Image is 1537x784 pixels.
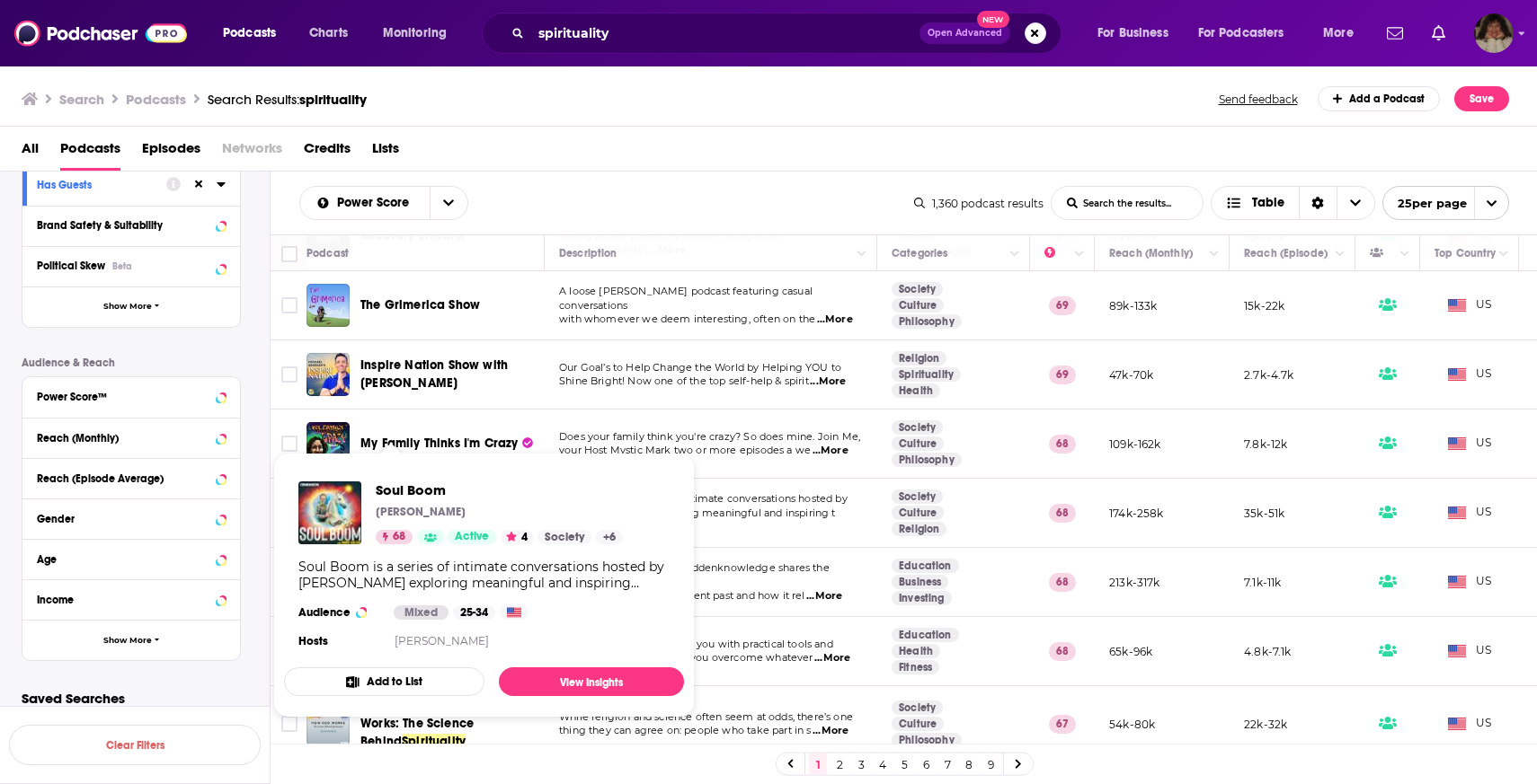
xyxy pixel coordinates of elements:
[1069,243,1090,265] button: Column Actions
[892,506,944,520] a: Culture
[37,547,226,569] button: Age
[559,507,836,519] span: [PERSON_NAME] exploring meaningful and inspiring t
[1109,298,1157,313] p: 89k-133k
[596,530,623,544] a: +6
[395,634,489,647] a: [PERSON_NAME]
[559,492,848,505] span: Soul Boom is a series of intimate conversations hosted by
[360,297,480,313] span: The Grimerica Show
[559,285,813,312] span: A loose [PERSON_NAME] podcast featuring casual conversations
[37,507,226,529] button: Gender
[1049,504,1076,522] p: 68
[37,594,210,606] div: Income
[1109,575,1160,590] p: 213k-317k
[892,489,943,504] a: Society
[337,197,415,209] span: Power Score
[1448,715,1492,733] span: US
[1204,243,1225,265] button: Column Actions
[360,357,538,392] a: Inspire Nation Show with [PERSON_NAME]
[1474,13,1514,53] img: User Profile
[892,383,940,398] a: Health
[370,19,470,48] button: open menu
[1435,242,1496,264] div: Top Country
[307,242,349,264] div: Podcast
[559,651,813,664] span: spiritual principles to help you overcome whatever
[448,530,496,544] a: Active
[1244,644,1292,659] p: 4.8k-7.1k
[960,753,978,775] a: 8
[360,436,518,451] span: My Family Thinks I'm Crazy
[1448,296,1492,314] span: US
[103,636,152,646] span: Show More
[892,591,952,605] a: Investing
[892,628,959,642] a: Education
[1310,19,1376,48] button: open menu
[1109,506,1164,521] p: 174k-258k
[60,134,120,171] a: Podcasts
[126,91,186,108] h3: Podcasts
[1454,86,1509,111] button: Save
[1049,435,1076,453] p: 68
[37,384,226,407] button: Power Score™
[892,367,961,382] a: Spirituality
[892,242,947,264] div: Categories
[920,22,1010,44] button: Open AdvancedNew
[1448,435,1492,453] span: US
[281,716,298,732] span: Toggle select row
[307,353,350,396] img: Inspire Nation Show with Michael Sandler
[298,481,361,544] img: Soul Boom
[372,134,399,171] span: Lists
[1049,573,1076,591] p: 68
[892,298,944,313] a: Culture
[874,753,892,775] a: 4
[1211,186,1375,220] button: Choose View
[1474,13,1514,53] button: Show profile menu
[814,651,850,665] span: ...More
[1244,242,1328,264] div: Reach (Episode)
[112,260,132,272] div: Beta
[892,420,943,435] a: Society
[559,242,617,264] div: Description
[1044,242,1070,264] div: Power Score
[22,357,241,369] p: Audience & Reach
[37,513,210,525] div: Gender
[499,667,684,696] a: View Insights
[559,638,833,650] span: [PERSON_NAME] provides you with practical tools and
[1004,243,1026,265] button: Column Actions
[37,173,166,196] button: Has Guests
[304,134,351,171] span: Credits
[831,753,848,775] a: 2
[37,587,226,610] button: Income
[37,432,210,445] div: Reach (Monthly)
[299,186,468,220] h2: Choose List sort
[892,733,962,747] a: Philosophy
[59,91,104,108] h3: Search
[559,374,809,387] span: Shine Bright! Now one of the top self-help & spirit
[307,422,350,465] img: My Family Thinks I'm Crazy
[298,559,670,591] div: Soul Boom is a series of intimate conversations hosted by [PERSON_NAME] exploring meaningful and ...
[22,286,240,327] button: Show More
[1244,506,1284,521] p: 35k-51k
[1448,573,1492,591] span: US
[1394,243,1416,265] button: Column Actions
[1109,644,1152,659] p: 65k-96k
[402,734,466,749] span: Spirituality
[455,528,489,546] span: Active
[376,505,466,519] p: [PERSON_NAME]
[1244,298,1284,313] p: 15k-22k
[1299,187,1337,219] div: Sort Direction
[284,667,484,696] button: Add to List
[376,481,623,498] a: Soul Boom
[37,214,226,236] button: Brand Safety & Suitability
[892,453,962,467] a: Philosophy
[1493,243,1515,265] button: Column Actions
[22,690,241,707] p: Saved Searches
[37,260,105,272] span: Political Skew
[37,466,226,489] button: Reach (Episode Average)
[813,724,848,738] span: ...More
[1049,715,1076,733] p: 67
[142,134,200,171] span: Episodes
[37,553,210,566] div: Age
[559,430,860,443] span: Does your family think you're crazy? So does mine. Join Me,
[1380,18,1410,48] a: Show notifications dropdown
